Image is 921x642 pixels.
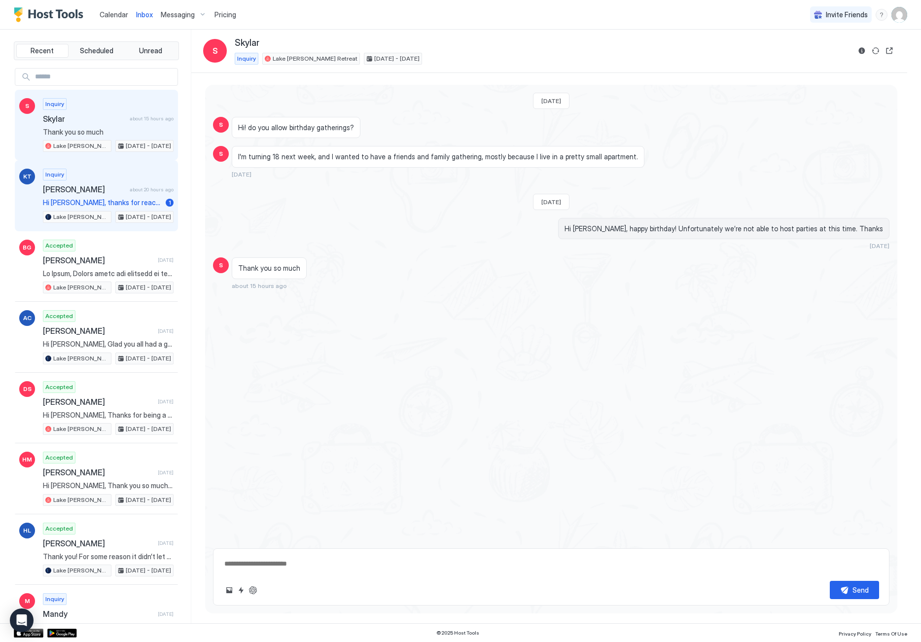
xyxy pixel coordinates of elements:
span: Inquiry [45,170,64,179]
span: S [219,120,223,129]
span: [DATE] - [DATE] [126,566,171,575]
div: User profile [891,7,907,23]
span: [DATE] [158,398,174,405]
span: M [25,597,30,606]
span: Accepted [45,453,73,462]
span: [DATE] - [DATE] [374,54,420,63]
span: AC [23,314,32,322]
span: Hi [PERSON_NAME], Thanks for being a great guest and leaving the place so clean. We left you a 5 ... [43,411,174,420]
a: Privacy Policy [839,628,871,638]
span: Hi [PERSON_NAME], Glad you all had a great time! Thanks for being a great guest and leaving the p... [43,340,174,349]
span: [DATE] [232,171,251,178]
button: Sync reservation [870,45,882,57]
span: Hi! do you allow birthday gatherings? [238,123,354,132]
span: [DATE] [541,97,561,105]
span: [DATE] [158,469,174,476]
span: [DATE] [541,198,561,206]
span: about 20 hours ago [130,186,174,193]
span: BG [23,243,32,252]
a: Host Tools Logo [14,7,88,22]
span: [DATE] [158,611,174,617]
span: Lake [PERSON_NAME] Retreat [53,213,109,221]
span: Thank you so much [238,264,300,273]
span: Lake [PERSON_NAME] Retreat [273,54,357,63]
span: Thank you so much [43,128,174,137]
span: Accepted [45,241,73,250]
span: Skylar [235,37,259,49]
span: KT [23,172,32,181]
div: tab-group [14,41,179,60]
div: menu [876,9,887,21]
button: Unread [124,44,177,58]
span: [DATE] - [DATE] [126,425,171,433]
span: Messaging [161,10,195,19]
button: Open reservation [884,45,895,57]
span: [DATE] - [DATE] [126,213,171,221]
span: Recent [31,46,54,55]
span: Lake [PERSON_NAME] Retreat [53,425,109,433]
span: S [219,261,223,270]
span: Hi [PERSON_NAME]! I am contacting you from a [DEMOGRAPHIC_DATA] in [GEOGRAPHIC_DATA], [GEOGRAPHIC... [43,623,174,632]
span: Lake [PERSON_NAME] Retreat [53,566,109,575]
div: Open Intercom Messenger [10,608,34,632]
span: [PERSON_NAME] [43,326,154,336]
span: Accepted [45,524,73,533]
span: [DATE] - [DATE] [126,354,171,363]
span: HM [22,455,32,464]
span: © 2025 Host Tools [436,630,479,636]
span: [PERSON_NAME] [43,397,154,407]
span: Inquiry [237,54,256,63]
button: Upload image [223,584,235,596]
div: Send [852,585,869,595]
span: Accepted [45,312,73,321]
a: App Store [14,629,43,638]
span: S [213,45,218,57]
button: Scheduled [71,44,123,58]
span: Unread [139,46,162,55]
span: [DATE] [870,242,889,250]
span: [DATE] [158,328,174,334]
span: DS [23,385,32,393]
span: Lake [PERSON_NAME] Retreat [53,496,109,504]
span: Pricing [214,10,236,19]
span: Hi [PERSON_NAME], happy birthday! Unfortunately we’re not able to host parties at this time. Thanks [565,224,883,233]
button: Quick reply [235,584,247,596]
span: Scheduled [80,46,113,55]
button: Send [830,581,879,599]
span: Privacy Policy [839,631,871,637]
a: Google Play Store [47,629,77,638]
span: Lake [PERSON_NAME] Retreat [53,283,109,292]
a: Calendar [100,9,128,20]
span: [DATE] [158,257,174,263]
a: Inbox [136,9,153,20]
button: Recent [16,44,69,58]
span: Lake [PERSON_NAME] Retreat [53,354,109,363]
span: [PERSON_NAME] [43,184,126,194]
span: [DATE] - [DATE] [126,496,171,504]
span: Calendar [100,10,128,19]
button: ChatGPT Auto Reply [247,584,259,596]
span: about 15 hours ago [130,115,174,122]
a: Terms Of Use [875,628,907,638]
span: Thank you! For some reason it didn’t let me leave private feedback so I will put here- we didn’t ... [43,552,174,561]
span: Inbox [136,10,153,19]
span: Inquiry [45,100,64,108]
span: [DATE] - [DATE] [126,283,171,292]
span: Hi [PERSON_NAME], Thank you so much for choosing to stay at our house on [GEOGRAPHIC_DATA][PERSON... [43,481,174,490]
span: [DATE] - [DATE] [126,142,171,150]
span: [PERSON_NAME] [43,538,154,548]
span: Terms Of Use [875,631,907,637]
span: Skylar [43,114,126,124]
span: [PERSON_NAME] [43,255,154,265]
input: Input Field [31,69,177,85]
span: Accepted [45,383,73,392]
span: Lo Ipsum, Dolors ametc adi elitsedd ei temp inci ut. LABOR-ET / DOLOR-MAG Ali eni admin ve quisno... [43,269,174,278]
span: 1 [169,199,171,206]
span: HL [23,526,31,535]
span: Inquiry [45,595,64,604]
span: S [219,149,223,158]
span: I'm turning 18 next week, and I wanted to have a friends and family gathering, mostly because I l... [238,152,638,161]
